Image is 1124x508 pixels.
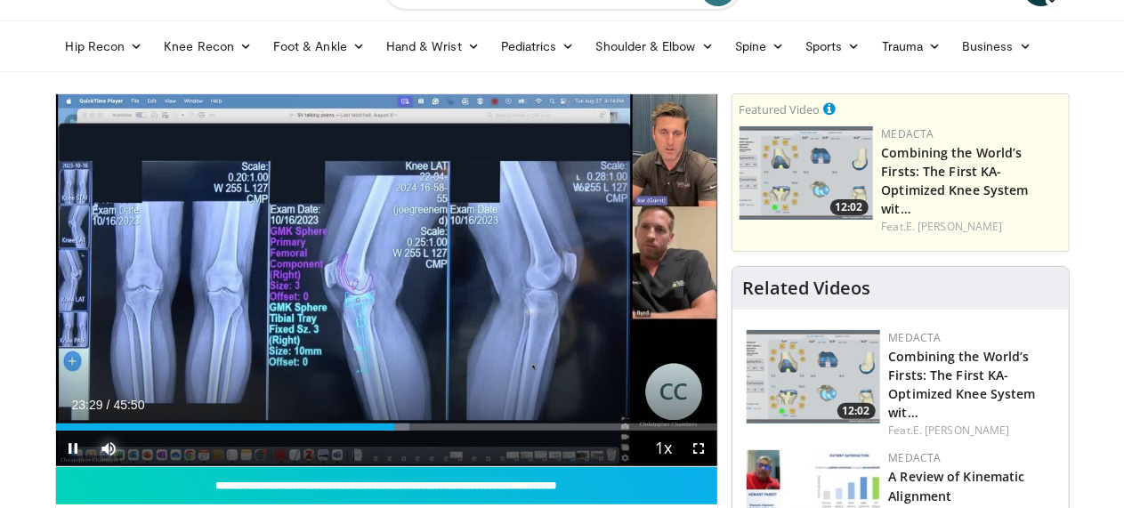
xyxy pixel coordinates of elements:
a: Combining the World’s Firsts: The First KA-Optimized Knee System wit… [882,144,1029,217]
a: 12:02 [747,330,880,423]
small: Featured Video [740,101,821,117]
a: A Review of Kinematic Alignment [889,468,1025,504]
div: Feat. [882,219,1062,235]
a: Sports [795,28,871,64]
img: aaf1b7f9-f888-4d9f-a252-3ca059a0bd02.150x105_q85_crop-smart_upscale.jpg [747,330,880,423]
video-js: Video Player [56,94,717,467]
button: Fullscreen [682,431,717,466]
button: Playback Rate [646,431,682,466]
a: Hand & Wrist [376,28,490,64]
h4: Related Videos [743,278,871,299]
a: Knee Recon [153,28,263,64]
div: Feat. [889,423,1055,439]
button: Mute [92,431,127,466]
a: E. [PERSON_NAME] [913,423,1010,438]
a: Shoulder & Elbow [586,28,724,64]
span: 12:02 [837,403,876,419]
button: Pause [56,431,92,466]
a: Medacta [889,450,942,465]
a: Medacta [882,126,934,141]
a: 12:02 [740,126,873,220]
span: 23:29 [72,398,103,412]
a: Trauma [871,28,952,64]
a: Spine [724,28,795,64]
a: Pediatrics [490,28,586,64]
img: aaf1b7f9-f888-4d9f-a252-3ca059a0bd02.150x105_q85_crop-smart_upscale.jpg [740,126,873,220]
span: 12:02 [830,199,869,215]
a: Combining the World’s Firsts: The First KA-Optimized Knee System wit… [889,348,1036,421]
a: Hip Recon [55,28,154,64]
div: Progress Bar [56,423,717,431]
a: Medacta [889,330,942,345]
a: E. [PERSON_NAME] [906,219,1003,234]
span: / [107,398,110,412]
a: Business [951,28,1042,64]
a: Foot & Ankle [263,28,376,64]
span: 45:50 [113,398,144,412]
